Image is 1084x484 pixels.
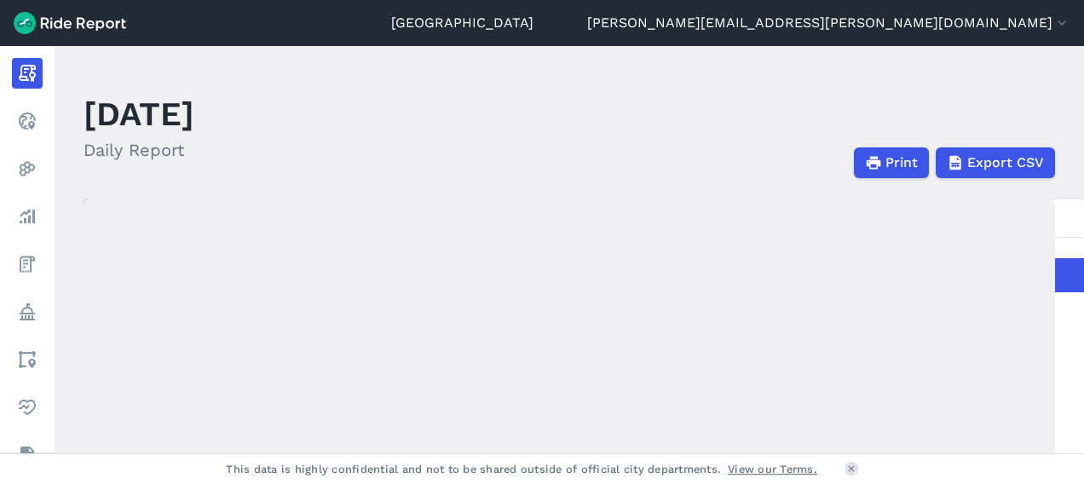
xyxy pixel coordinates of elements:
span: Export CSV [967,153,1044,173]
img: Ride Report [14,12,126,34]
span: Print [885,153,918,173]
a: Policy [12,297,43,327]
button: Print [854,147,929,178]
a: View our Terms. [728,461,817,477]
h1: [DATE] [84,90,194,137]
a: [GEOGRAPHIC_DATA] [391,13,533,33]
a: Health [12,392,43,423]
a: Areas [12,344,43,375]
a: Fees [12,249,43,279]
a: Realtime [12,106,43,136]
button: [PERSON_NAME][EMAIL_ADDRESS][PERSON_NAME][DOMAIN_NAME] [587,13,1070,33]
a: Heatmaps [12,153,43,184]
a: Analyze [12,201,43,232]
button: Export CSV [936,147,1055,178]
h2: Daily Report [84,137,194,163]
a: Datasets [12,440,43,470]
a: Report [12,58,43,89]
